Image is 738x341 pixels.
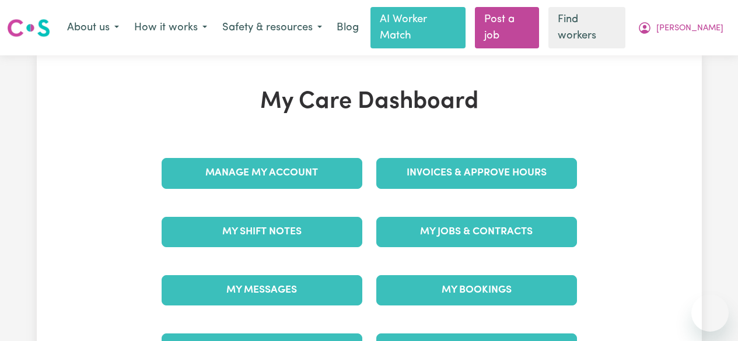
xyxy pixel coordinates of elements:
button: Safety & resources [215,16,330,40]
iframe: Button to launch messaging window [691,294,729,332]
a: AI Worker Match [370,7,466,48]
a: Careseekers logo [7,15,50,41]
a: My Bookings [376,275,577,305]
button: My Account [630,16,731,40]
button: About us [60,16,127,40]
a: My Messages [162,275,362,305]
button: How it works [127,16,215,40]
h1: My Care Dashboard [155,88,584,116]
a: My Jobs & Contracts [376,217,577,247]
img: Careseekers logo [7,17,50,38]
a: Post a job [475,7,539,48]
a: Invoices & Approve Hours [376,158,577,188]
a: Manage My Account [162,158,362,188]
a: Blog [330,15,366,41]
span: [PERSON_NAME] [656,22,723,35]
a: Find workers [548,7,625,48]
a: My Shift Notes [162,217,362,247]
